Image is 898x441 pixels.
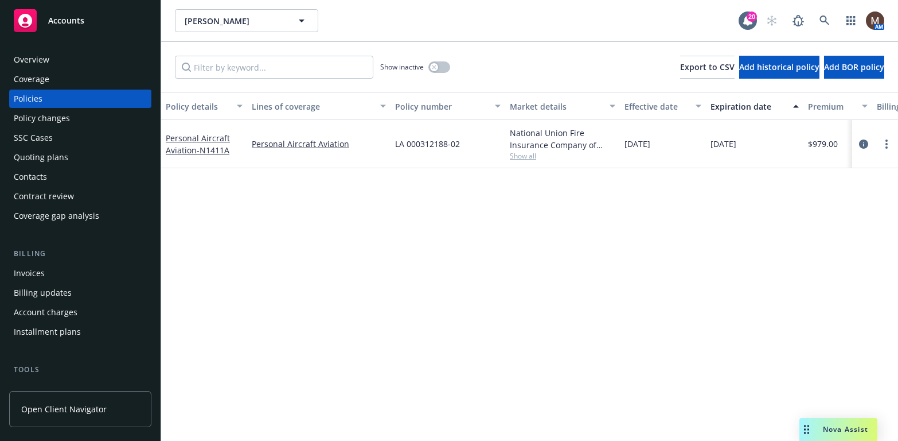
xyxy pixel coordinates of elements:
span: Show all [510,151,615,161]
a: Personal Aircraft Aviation [252,138,386,150]
button: Export to CSV [680,56,735,79]
a: Quoting plans [9,148,151,167]
button: Lines of coverage [247,92,391,120]
div: Market details [510,100,603,113]
a: Invoices [9,264,151,283]
button: Premium [803,92,872,120]
a: SSC Cases [9,129,151,147]
a: Contacts [9,168,151,186]
div: Policy details [166,100,230,113]
a: Account charges [9,303,151,322]
div: Account charges [14,303,77,322]
div: Billing updates [14,284,72,302]
a: Personal Aircraft Aviation [166,133,230,156]
button: Market details [505,92,620,120]
span: $979.00 [808,138,838,150]
div: Policy changes [14,109,70,127]
span: Open Client Navigator [21,403,107,415]
div: Quoting plans [14,148,68,167]
div: Coverage [14,70,49,88]
img: photo [866,11,884,30]
button: [PERSON_NAME] [175,9,318,32]
div: SSC Cases [14,129,53,147]
div: Invoices [14,264,45,283]
button: Policy details [161,92,247,120]
div: Contract review [14,187,74,206]
a: Switch app [840,9,862,32]
span: Nova Assist [823,424,868,434]
button: Add historical policy [739,56,819,79]
div: Policies [14,90,42,108]
a: Manage files [9,380,151,399]
a: Billing updates [9,284,151,302]
a: Coverage gap analysis [9,207,151,225]
input: Filter by keyword... [175,56,373,79]
div: Installment plans [14,323,81,341]
span: Add historical policy [739,61,819,72]
a: Report a Bug [787,9,810,32]
a: Search [813,9,836,32]
span: Show inactive [380,62,424,72]
div: Expiration date [710,100,786,113]
a: Contract review [9,187,151,206]
a: Start snowing [760,9,783,32]
span: [DATE] [624,138,650,150]
span: Export to CSV [680,61,735,72]
div: 20 [747,11,757,22]
div: National Union Fire Insurance Company of [GEOGRAPHIC_DATA], [GEOGRAPHIC_DATA], AIG [510,127,615,151]
a: more [880,137,893,151]
span: [DATE] [710,138,736,150]
span: LA 000312188-02 [395,138,460,150]
button: Policy number [391,92,505,120]
a: Overview [9,51,151,69]
div: Lines of coverage [252,100,373,113]
div: Tools [9,364,151,376]
div: Premium [808,100,855,113]
div: Effective date [624,100,689,113]
div: Contacts [14,168,47,186]
a: Installment plans [9,323,151,341]
div: Policy number [395,100,488,113]
button: Nova Assist [799,418,877,441]
a: Accounts [9,5,151,37]
a: Coverage [9,70,151,88]
div: Drag to move [799,418,814,441]
span: Add BOR policy [824,61,884,72]
div: Billing [9,248,151,260]
span: - N1411A [197,145,229,156]
a: circleInformation [857,137,870,151]
span: Accounts [48,16,84,25]
a: Policies [9,90,151,108]
div: Manage files [14,380,63,399]
span: [PERSON_NAME] [185,15,284,27]
div: Coverage gap analysis [14,207,99,225]
button: Add BOR policy [824,56,884,79]
button: Effective date [620,92,706,120]
a: Policy changes [9,109,151,127]
div: Overview [14,51,49,69]
button: Expiration date [706,92,803,120]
